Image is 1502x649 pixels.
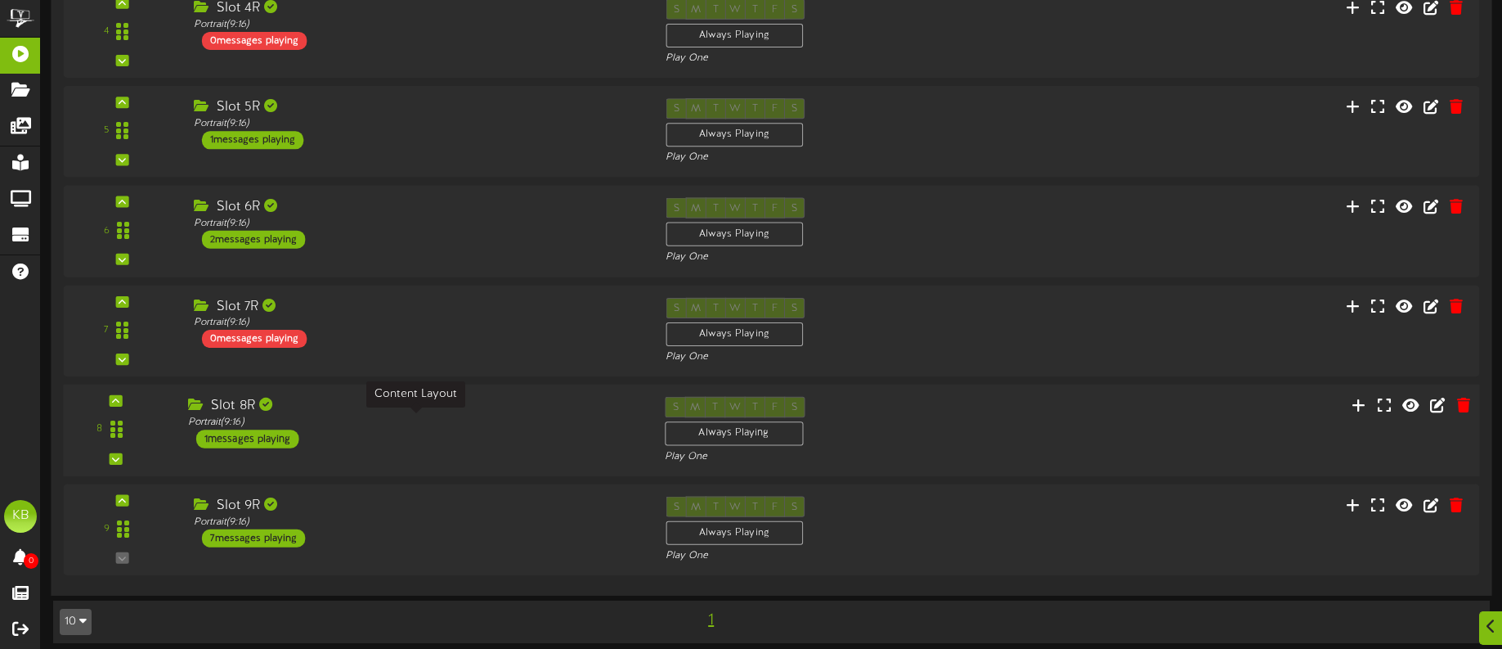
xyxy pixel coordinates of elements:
div: Always Playing [666,521,803,545]
div: Portrait ( 9:16 ) [188,416,640,430]
div: Always Playing [666,123,803,146]
span: 0 [24,553,38,569]
span: 1 [704,611,718,629]
div: Play One [666,350,995,364]
div: 0 messages playing [202,31,307,49]
div: Always Playing [666,23,803,47]
div: 2 messages playing [202,231,305,249]
div: Play One [666,52,995,65]
div: 0 messages playing [202,330,307,348]
div: Slot 6R [194,198,641,217]
div: Portrait ( 9:16 ) [194,316,641,330]
button: 10 [60,609,92,635]
div: Play One [666,549,995,563]
div: Always Playing [666,223,803,246]
div: 6 [104,223,110,237]
div: Portrait ( 9:16 ) [194,515,641,529]
div: KB [4,500,37,533]
div: Portrait ( 9:16 ) [194,117,641,131]
div: 9 [104,522,110,536]
div: 7 messages playing [202,530,305,548]
div: Portrait ( 9:16 ) [194,17,641,31]
div: Slot 7R [194,297,641,316]
div: Play One [665,449,998,463]
div: Slot 5R [194,98,641,117]
div: Always Playing [666,322,803,345]
div: Play One [666,151,995,165]
div: Slot 9R [194,497,641,516]
div: 1 messages playing [196,430,299,448]
div: Portrait ( 9:16 ) [194,217,641,231]
div: 8 [96,422,102,436]
div: Play One [666,250,995,264]
div: Always Playing [665,421,803,446]
div: 1 messages playing [202,131,303,149]
div: Slot 8R [188,396,640,415]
